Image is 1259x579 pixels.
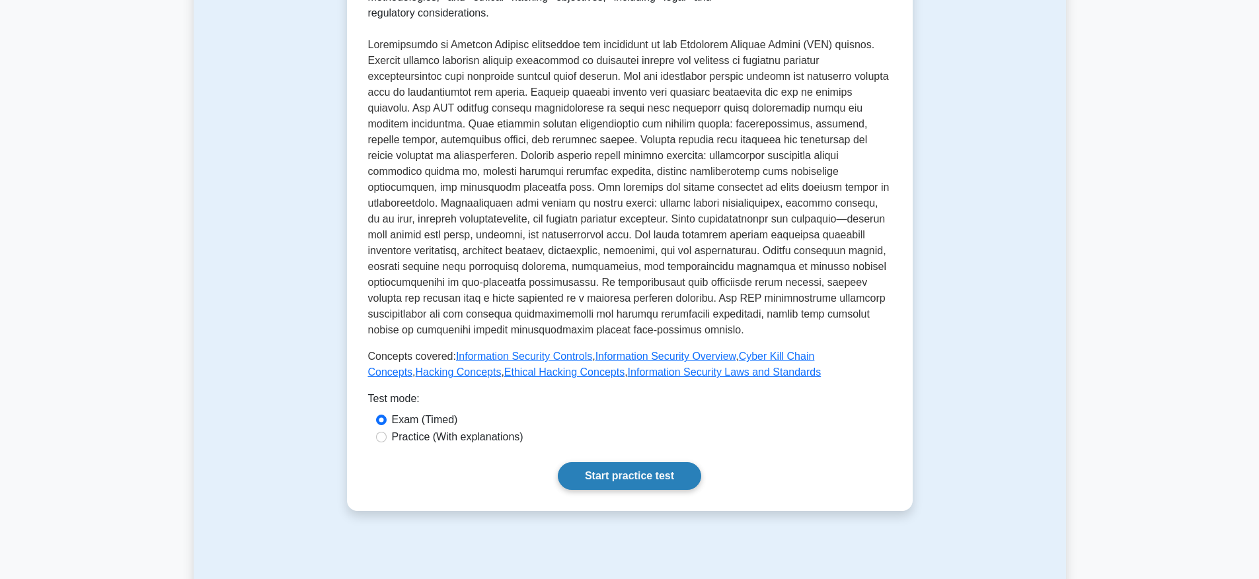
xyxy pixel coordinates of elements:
[504,366,625,378] a: Ethical Hacking Concepts
[416,366,502,378] a: Hacking Concepts
[368,391,892,412] div: Test mode:
[392,412,458,428] label: Exam (Timed)
[595,351,736,362] a: Information Security Overview
[368,37,892,338] p: Loremipsumdo si Ametcon Adipisc elitseddoe tem incididunt ut lab Etdolorem Aliquae Admini (VEN) q...
[558,462,701,490] a: Start practice test
[628,366,821,378] a: Information Security Laws and Standards
[368,349,892,380] p: Concepts covered: , , , , ,
[456,351,592,362] a: Information Security Controls
[392,429,523,445] label: Practice (With explanations)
